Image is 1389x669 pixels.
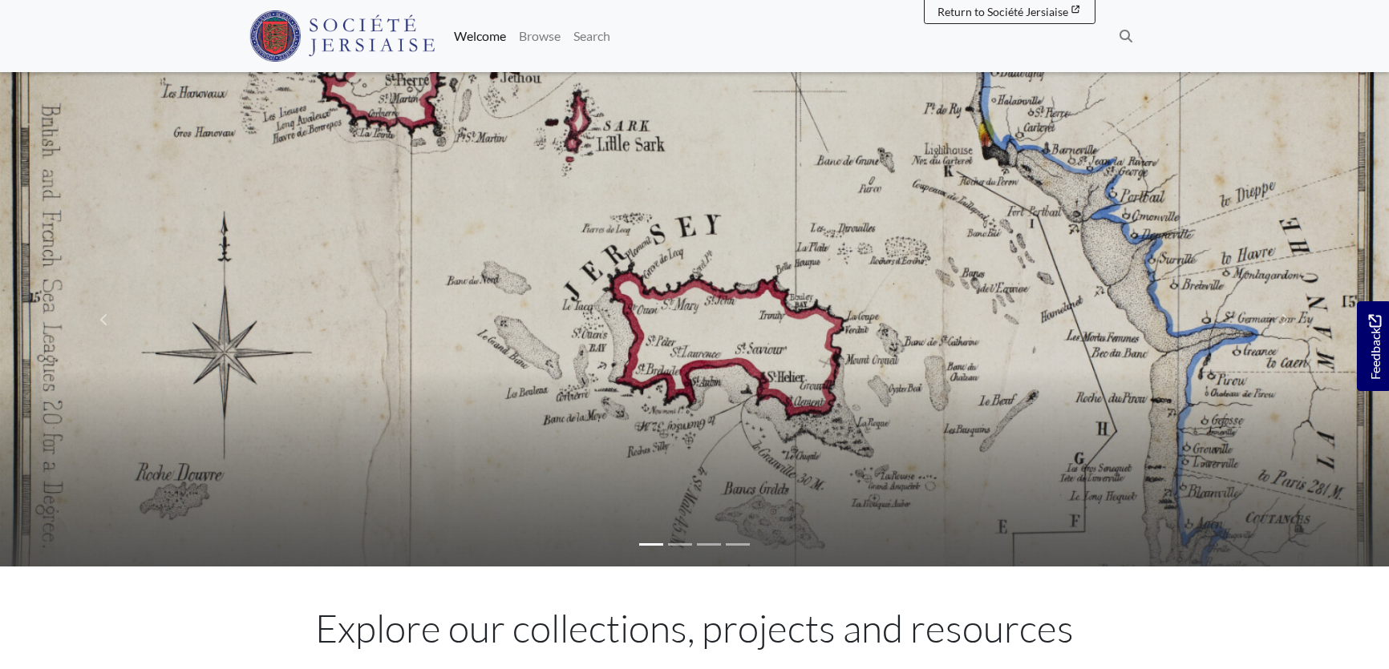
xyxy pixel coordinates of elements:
img: Société Jersiaise [249,10,435,62]
a: Move to next slideshow image [1180,72,1389,566]
span: Return to Société Jersiaise [937,5,1068,18]
a: Welcome [447,20,512,52]
a: Browse [512,20,567,52]
a: Société Jersiaise logo [249,6,435,66]
h1: Explore our collections, projects and resources [249,605,1140,651]
a: Search [567,20,617,52]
